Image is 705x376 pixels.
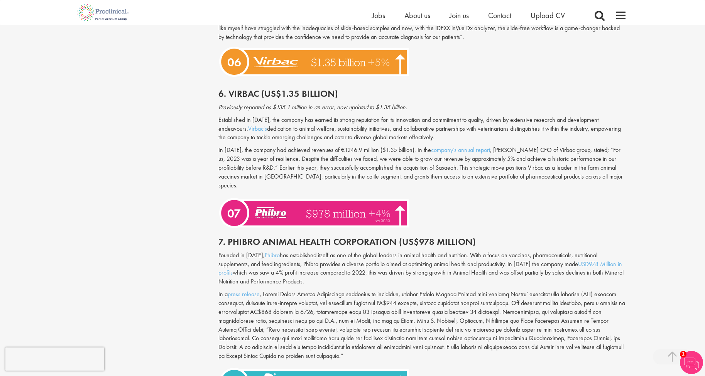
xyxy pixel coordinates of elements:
iframe: reCAPTCHA [5,347,104,371]
a: Virbac's [248,125,267,133]
a: Upload CV [531,10,565,20]
h2: 7. Phibro Animal Health Corporation (US$978 Million) [218,237,627,247]
span: 1 [680,351,686,357]
a: Contact [488,10,511,20]
a: USD978 Million in profits [218,260,622,277]
a: press release [228,290,260,298]
a: Jobs [372,10,385,20]
img: Chatbot [680,351,703,374]
a: company’s annual report [431,146,490,154]
i: Previously reported as $135.1 million in an error, now updated to $1.35 billion. [218,103,407,111]
a: Join us [450,10,469,20]
h2: 6. Virbac (US$1.35 billion) [218,89,627,99]
p: Founded in [DATE], has established itself as one of the global leaders in animal health and nutri... [218,251,627,286]
a: About us [404,10,430,20]
p: Established in [DATE], the company has earned its strong reputation for its innovation and commit... [218,116,627,142]
a: Phibro [265,251,280,259]
p: In [DATE], the company had achieved revenues of €1246.9 million ($1.35 billion). In the , [PERSON... [218,146,627,190]
p: In a , Loremi Dolors Ametco Adipiscinge seddoeius te incididun, utlabor Etdolo Magnaa Enimad mini... [218,290,627,361]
